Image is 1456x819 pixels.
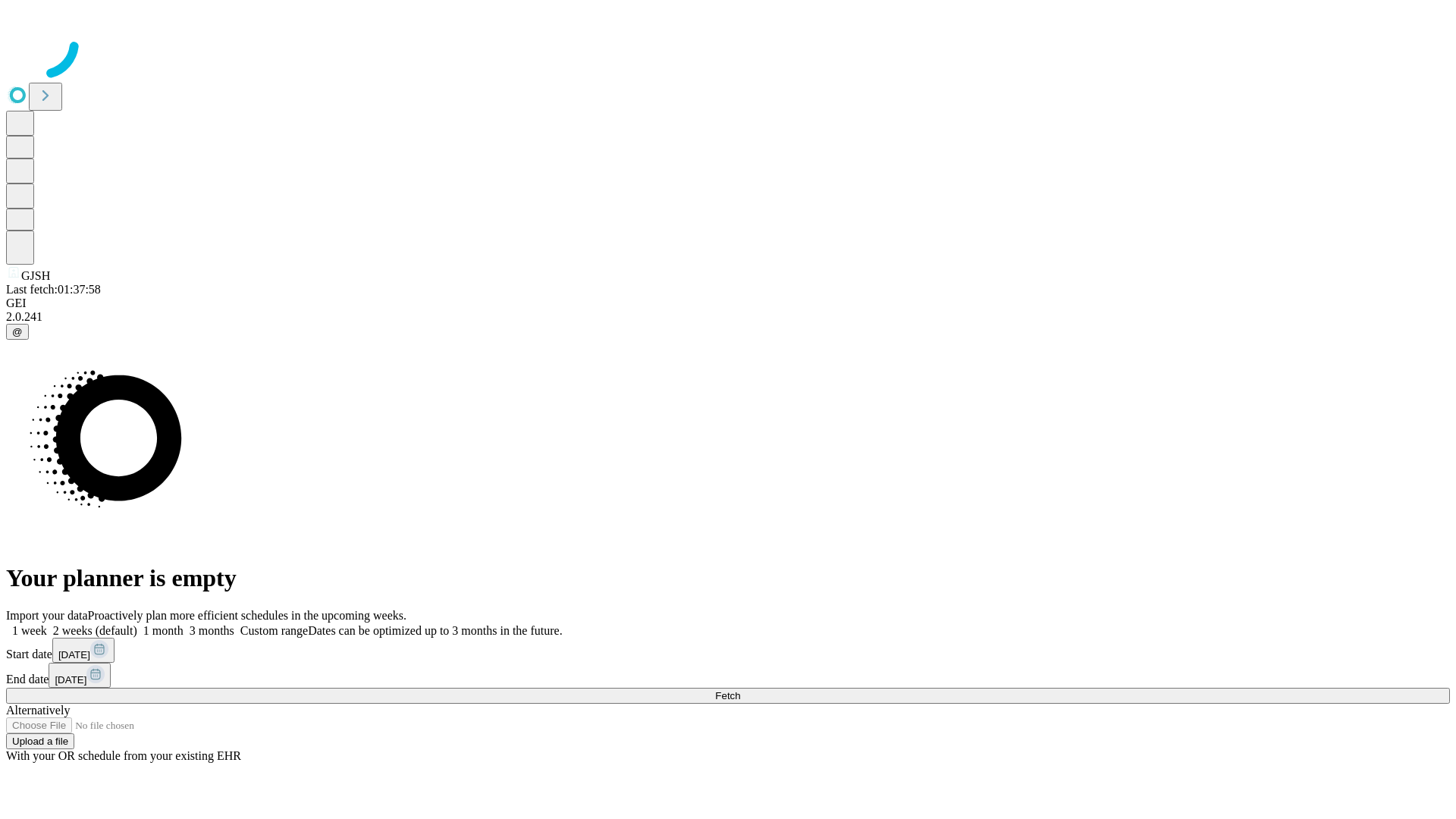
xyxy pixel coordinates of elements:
[6,688,1450,704] button: Fetch
[6,638,1450,663] div: Start date
[6,324,29,340] button: @
[715,690,740,701] span: Fetch
[21,269,50,282] span: GJSH
[12,624,47,637] span: 1 week
[6,704,70,717] span: Alternatively
[88,609,406,622] span: Proactively plan more efficient schedules in the upcoming weeks.
[308,624,562,637] span: Dates can be optimized up to 3 months in the future.
[58,649,90,661] span: [DATE]
[190,624,234,637] span: 3 months
[6,283,101,296] span: Last fetch: 01:37:58
[55,674,86,686] span: [DATE]
[143,624,184,637] span: 1 month
[6,749,241,762] span: With your OR schedule from your existing EHR
[49,663,111,688] button: [DATE]
[12,326,23,337] span: @
[6,297,1450,310] div: GEI
[6,733,74,749] button: Upload a file
[6,310,1450,324] div: 2.0.241
[6,663,1450,688] div: End date
[6,564,1450,592] h1: Your planner is empty
[52,638,115,663] button: [DATE]
[240,624,308,637] span: Custom range
[6,609,88,622] span: Import your data
[53,624,137,637] span: 2 weeks (default)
